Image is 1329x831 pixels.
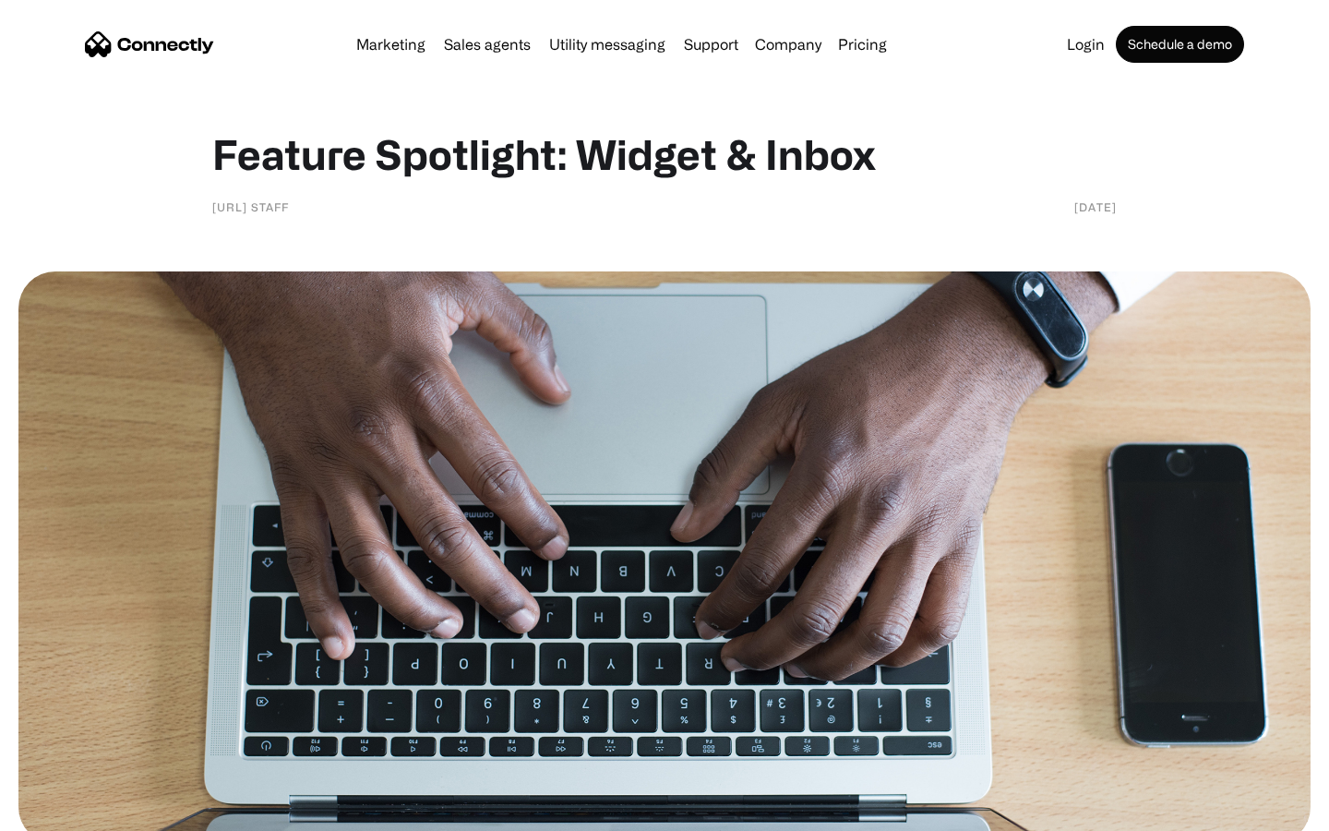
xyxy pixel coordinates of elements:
a: Sales agents [437,37,538,52]
div: Company [755,31,821,57]
a: Pricing [831,37,894,52]
div: [DATE] [1074,198,1117,216]
div: Company [749,31,827,57]
aside: Language selected: English [18,799,111,825]
a: Schedule a demo [1116,26,1244,63]
a: Support [676,37,746,52]
a: Utility messaging [542,37,673,52]
a: home [85,30,214,58]
a: Marketing [349,37,433,52]
div: [URL] staff [212,198,289,216]
ul: Language list [37,799,111,825]
a: Login [1060,37,1112,52]
h1: Feature Spotlight: Widget & Inbox [212,129,1117,179]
